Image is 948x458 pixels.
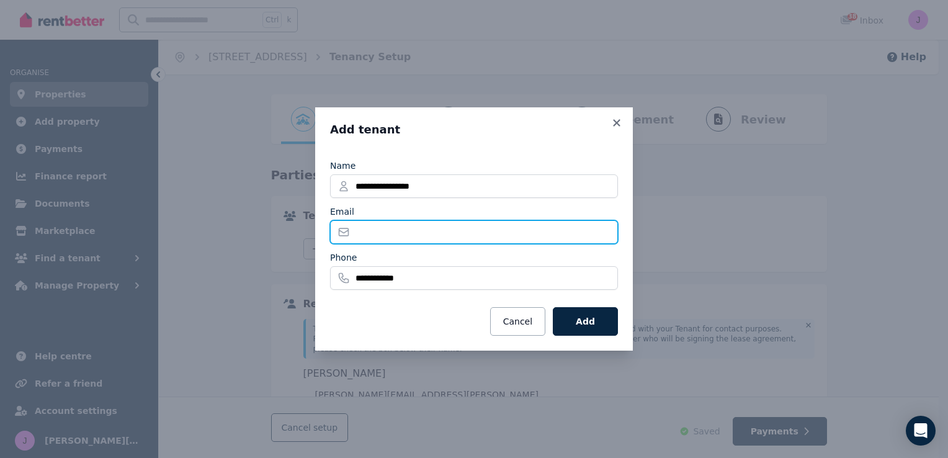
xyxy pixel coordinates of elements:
button: Add [553,307,618,336]
label: Phone [330,251,357,264]
h3: Add tenant [330,122,618,137]
label: Name [330,159,355,172]
label: Email [330,205,354,218]
button: Cancel [490,307,545,336]
div: Open Intercom Messenger [906,416,936,446]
